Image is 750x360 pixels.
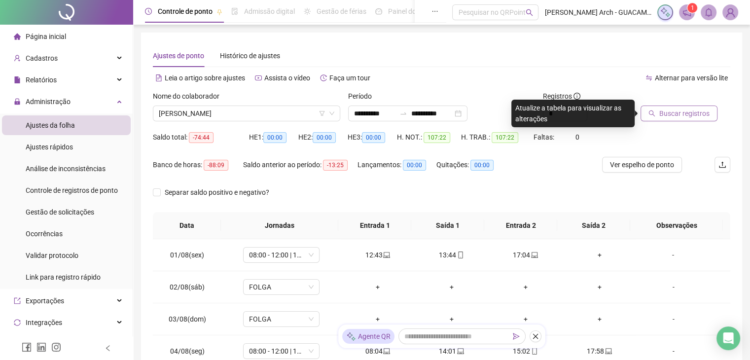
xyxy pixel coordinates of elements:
span: Painel do DP [388,7,427,15]
span: youtube [255,74,262,81]
span: clock-circle [145,8,152,15]
span: 1 [691,4,694,11]
span: swap-right [399,109,407,117]
span: search [648,110,655,117]
span: linkedin [36,342,46,352]
div: HE 1: [249,132,298,143]
span: file-done [231,8,238,15]
div: H. NOT.: [397,132,461,143]
span: Observações [638,220,715,231]
span: upload [718,161,726,169]
div: + [497,314,555,324]
img: sparkle-icon.fc2bf0ac1784a2077858766a79e2daf3.svg [660,7,671,18]
div: 15:02 [497,346,555,357]
div: 17:58 [571,346,629,357]
div: + [571,250,629,260]
th: Data [153,212,221,239]
span: Validar protocolo [26,252,78,259]
span: Integrações [26,319,62,326]
div: - [644,314,702,324]
span: FOLGA [249,312,314,326]
div: 13:44 [423,250,481,260]
span: laptop [604,348,612,355]
label: Período [348,91,378,102]
span: left [105,345,111,352]
th: Saída 1 [411,212,484,239]
span: Gestão de solicitações [26,208,94,216]
th: Observações [630,212,723,239]
div: + [349,314,407,324]
div: 08:04 [349,346,407,357]
span: -13:25 [323,160,348,171]
div: + [349,282,407,292]
span: 01/08(sex) [170,251,204,259]
div: Lançamentos: [357,159,436,171]
span: facebook [22,342,32,352]
span: -74:44 [189,132,214,143]
th: Jornadas [221,212,338,239]
sup: 1 [687,3,697,13]
span: 08:00 - 12:00 | 13:00 - 17:00 [249,248,314,262]
div: + [423,314,481,324]
span: Controle de ponto [158,7,213,15]
span: 03/08(dom) [169,315,206,323]
span: 00:00 [470,160,494,171]
span: mobile [530,348,538,355]
span: Link para registro rápido [26,273,101,281]
span: Exportações [26,297,64,305]
span: -88:09 [204,160,228,171]
span: history [320,74,327,81]
div: H. TRAB.: [461,132,533,143]
span: 107:22 [424,132,450,143]
span: search [526,9,533,16]
span: export [14,297,21,304]
span: info-circle [573,93,580,100]
span: lock [14,98,21,105]
label: Nome do colaborador [153,91,226,102]
div: HE 3: [348,132,397,143]
img: 59545 [723,5,738,20]
span: Admissão digital [244,7,295,15]
span: Alternar para versão lite [655,74,728,82]
span: swap [645,74,652,81]
span: dashboard [375,8,382,15]
span: Faça um tour [329,74,370,82]
div: HE 2: [298,132,348,143]
span: mobile [456,252,464,258]
span: Ajustes da folha [26,121,75,129]
span: Controle de registros de ponto [26,186,118,194]
span: sun [304,8,311,15]
img: sparkle-icon.fc2bf0ac1784a2077858766a79e2daf3.svg [346,331,356,342]
div: - [644,250,702,260]
span: 00:00 [362,132,385,143]
span: 02/08(sáb) [170,283,205,291]
span: Análise de inconsistências [26,165,106,173]
button: Ver espelho de ponto [602,157,682,173]
span: Separar saldo positivo e negativo? [161,187,273,198]
span: user-add [14,55,21,62]
div: + [571,314,629,324]
span: Assista o vídeo [264,74,310,82]
span: laptop [456,348,464,355]
span: home [14,33,21,40]
th: Saída 2 [557,212,630,239]
span: Relatórios [26,76,57,84]
span: file-text [155,74,162,81]
span: Leia o artigo sobre ajustes [165,74,245,82]
span: bell [704,8,713,17]
span: filter [319,110,325,116]
span: laptop [382,252,390,258]
span: laptop [382,348,390,355]
span: notification [682,8,691,17]
span: send [513,333,520,340]
div: Saldo total: [153,132,249,143]
span: sync [14,319,21,326]
span: 04/08(seg) [170,347,205,355]
div: Agente QR [342,329,394,344]
span: 0 [575,133,579,141]
span: Ocorrências [26,230,63,238]
span: to [399,109,407,117]
span: FOLGA [249,280,314,294]
span: Gestão de férias [317,7,366,15]
div: + [497,282,555,292]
